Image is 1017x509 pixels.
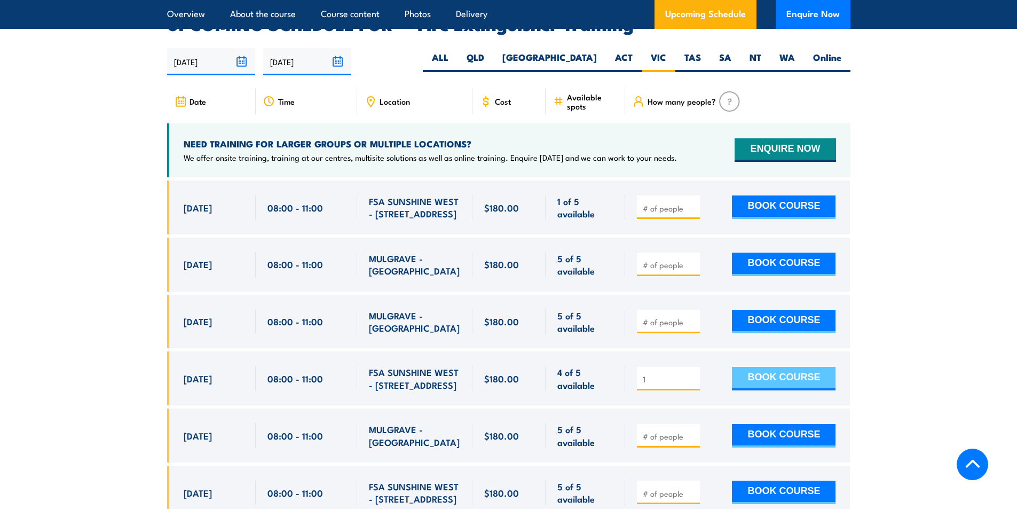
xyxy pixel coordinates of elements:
[770,51,804,72] label: WA
[804,51,850,72] label: Online
[369,252,461,277] span: MULGRAVE - [GEOGRAPHIC_DATA]
[643,488,696,499] input: # of people
[458,51,493,72] label: QLD
[484,487,519,499] span: $180.00
[184,372,212,385] span: [DATE]
[557,252,613,277] span: 5 of 5 available
[278,97,295,106] span: Time
[740,51,770,72] label: NT
[369,480,461,505] span: FSA SUNSHINE WEST - [STREET_ADDRESS]
[643,203,696,214] input: # of people
[369,366,461,391] span: FSA SUNSHINE WEST - [STREET_ADDRESS]
[557,423,613,448] span: 5 of 5 available
[184,201,212,214] span: [DATE]
[267,372,323,385] span: 08:00 - 11:00
[735,138,835,162] button: ENQUIRE NOW
[557,195,613,220] span: 1 of 5 available
[267,258,323,270] span: 08:00 - 11:00
[184,315,212,327] span: [DATE]
[267,201,323,214] span: 08:00 - 11:00
[184,429,212,442] span: [DATE]
[557,366,613,391] span: 4 of 5 available
[567,92,618,111] span: Available spots
[184,138,677,150] h4: NEED TRAINING FOR LARGER GROUPS OR MULTIPLE LOCATIONS?
[484,315,519,327] span: $180.00
[642,51,675,72] label: VIC
[643,260,696,270] input: # of people
[484,201,519,214] span: $180.00
[643,374,696,385] input: # of people
[710,51,740,72] label: SA
[493,51,606,72] label: [GEOGRAPHIC_DATA]
[557,480,613,505] span: 5 of 5 available
[167,16,850,31] h2: UPCOMING SCHEDULE FOR - "Fire Extinguisher Training"
[495,97,511,106] span: Cost
[557,309,613,334] span: 5 of 5 available
[732,310,835,333] button: BOOK COURSE
[190,97,206,106] span: Date
[267,315,323,327] span: 08:00 - 11:00
[380,97,410,106] span: Location
[184,258,212,270] span: [DATE]
[369,423,461,448] span: MULGRAVE - [GEOGRAPHIC_DATA]
[675,51,710,72] label: TAS
[643,317,696,327] input: # of people
[267,429,323,442] span: 08:00 - 11:00
[648,97,716,106] span: How many people?
[732,424,835,448] button: BOOK COURSE
[263,48,351,75] input: To date
[732,481,835,504] button: BOOK COURSE
[369,309,461,334] span: MULGRAVE - [GEOGRAPHIC_DATA]
[369,195,461,220] span: FSA SUNSHINE WEST - [STREET_ADDRESS]
[484,429,519,442] span: $180.00
[606,51,642,72] label: ACT
[643,431,696,442] input: # of people
[167,48,255,75] input: From date
[484,372,519,385] span: $180.00
[184,152,677,163] p: We offer onsite training, training at our centres, multisite solutions as well as online training...
[184,487,212,499] span: [DATE]
[484,258,519,270] span: $180.00
[423,51,458,72] label: ALL
[732,195,835,219] button: BOOK COURSE
[267,487,323,499] span: 08:00 - 11:00
[732,367,835,390] button: BOOK COURSE
[732,253,835,276] button: BOOK COURSE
